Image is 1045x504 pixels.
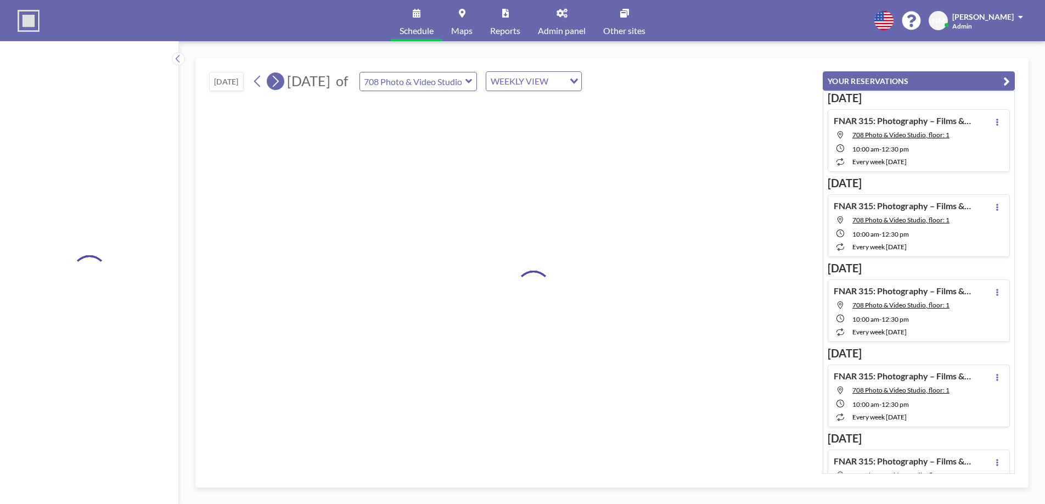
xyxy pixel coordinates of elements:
[852,400,879,408] span: 10:00 AM
[952,12,1014,21] span: [PERSON_NAME]
[881,145,909,153] span: 12:30 PM
[209,72,244,91] button: [DATE]
[852,230,879,238] span: 10:00 AM
[879,145,881,153] span: -
[360,72,465,91] input: 708 Photo & Video Studio
[879,315,881,323] span: -
[852,471,950,479] span: 708 Photo & Video Studio, floor: 1
[852,301,950,309] span: 708 Photo & Video Studio, floor: 1
[451,26,473,35] span: Maps
[538,26,586,35] span: Admin panel
[823,71,1015,91] button: YOUR RESERVATIONS
[879,230,881,238] span: -
[852,243,907,251] span: every week [DATE]
[834,456,971,467] h4: FNAR 315: Photography – Films & Cameras
[852,328,907,336] span: every week [DATE]
[18,10,40,32] img: organization-logo
[852,216,950,224] span: 708 Photo & Video Studio, floor: 1
[486,72,581,91] div: Search for option
[932,16,945,26] span: NM
[336,72,348,89] span: of
[828,91,1010,105] h3: [DATE]
[852,413,907,421] span: every week [DATE]
[603,26,645,35] span: Other sites
[490,26,520,35] span: Reports
[488,74,550,88] span: WEEKLY VIEW
[852,158,907,166] span: every week [DATE]
[852,386,950,394] span: 708 Photo & Video Studio, floor: 1
[834,200,971,211] h4: FNAR 315: Photography – Films & Cameras
[828,346,1010,360] h3: [DATE]
[828,432,1010,445] h3: [DATE]
[879,400,881,408] span: -
[400,26,434,35] span: Schedule
[834,371,971,382] h4: FNAR 315: Photography – Films & Cameras
[952,22,972,30] span: Admin
[828,261,1010,275] h3: [DATE]
[834,115,971,126] h4: FNAR 315: Photography – Films & Cameras
[881,400,909,408] span: 12:30 PM
[552,74,563,88] input: Search for option
[828,176,1010,190] h3: [DATE]
[852,145,879,153] span: 10:00 AM
[852,131,950,139] span: 708 Photo & Video Studio, floor: 1
[881,230,909,238] span: 12:30 PM
[881,315,909,323] span: 12:30 PM
[852,315,879,323] span: 10:00 AM
[287,72,330,89] span: [DATE]
[834,285,971,296] h4: FNAR 315: Photography – Films & Cameras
